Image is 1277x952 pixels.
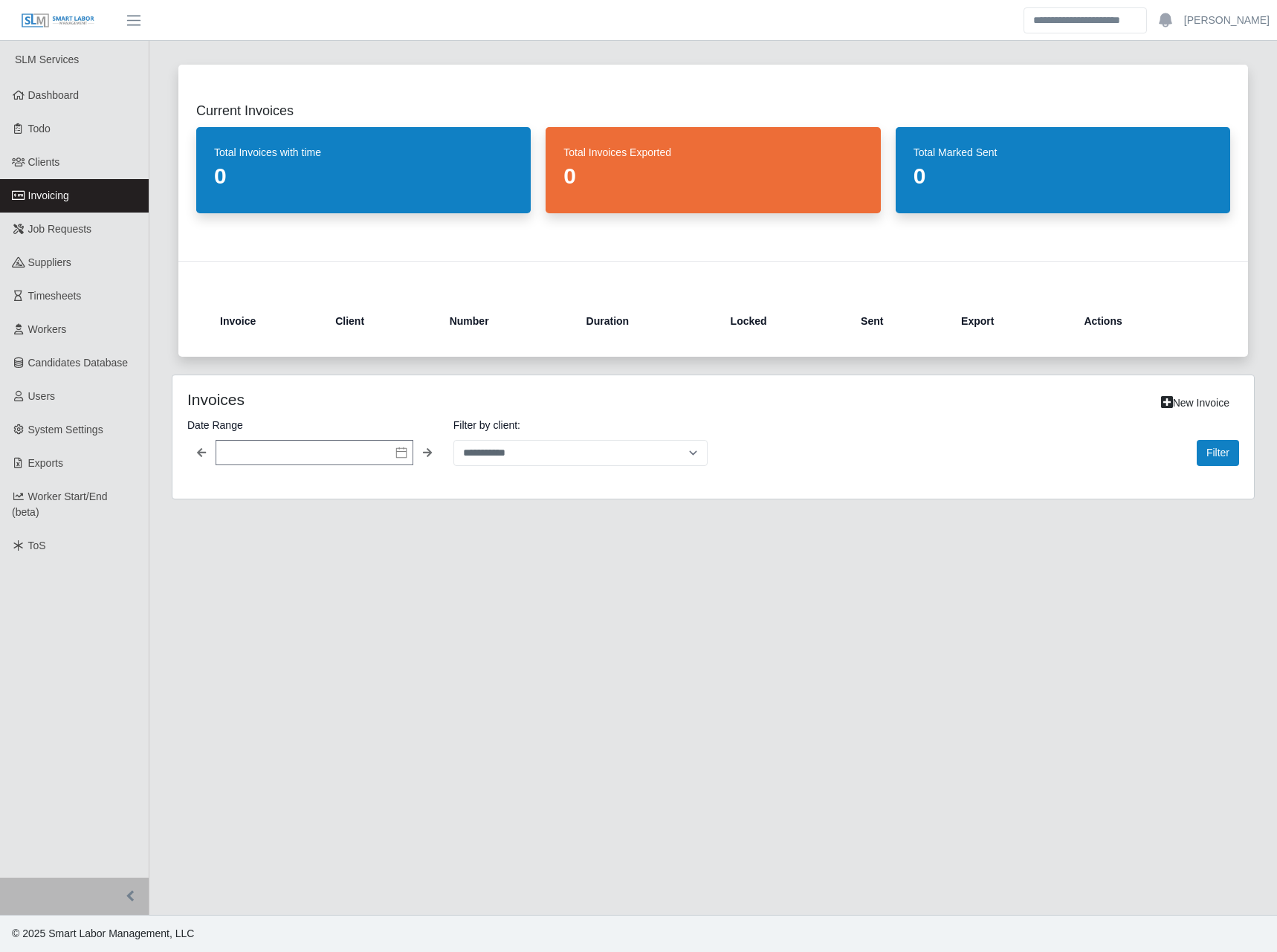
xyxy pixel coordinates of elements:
[214,163,513,190] dd: 0
[28,540,46,551] span: ToS
[28,457,63,469] span: Exports
[12,927,194,939] span: © 2025 Smart Labor Management, LLC
[1072,303,1206,339] th: Actions
[12,490,108,518] span: Worker Start/End (beta)
[849,303,949,339] th: Sent
[949,303,1072,339] th: Export
[28,223,92,235] span: Job Requests
[1197,440,1239,466] button: Filter
[214,145,513,160] dt: Total Invoices with time
[575,303,719,339] th: Duration
[28,390,56,402] span: Users
[220,303,323,339] th: Invoice
[719,303,849,339] th: Locked
[28,357,129,369] span: Candidates Database
[914,145,1212,160] dt: Total Marked Sent
[28,323,67,335] span: Workers
[21,13,95,29] img: SLM Logo
[563,145,862,160] dt: Total Invoices Exported
[28,256,71,268] span: Suppliers
[196,100,1230,121] h2: Current Invoices
[187,390,612,409] h4: Invoices
[563,163,862,190] dd: 0
[453,416,708,434] label: Filter by client:
[28,290,82,302] span: Timesheets
[15,54,79,65] span: SLM Services
[28,123,51,135] span: Todo
[438,303,575,339] th: Number
[28,424,103,435] span: System Settings
[28,89,80,101] span: Dashboard
[28,156,60,168] span: Clients
[323,303,438,339] th: Client
[1024,7,1147,33] input: Search
[187,416,442,434] label: Date Range
[914,163,1212,190] dd: 0
[28,190,69,201] span: Invoicing
[1151,390,1239,416] a: New Invoice
[1184,13,1270,28] a: [PERSON_NAME]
